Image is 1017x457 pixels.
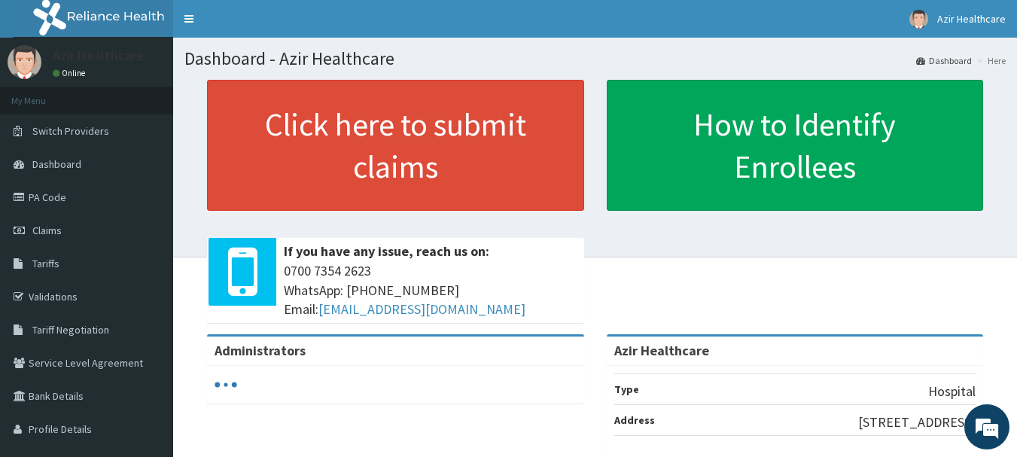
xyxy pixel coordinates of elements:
span: Tariff Negotiation [32,323,109,337]
img: User Image [8,45,41,79]
img: User Image [909,10,928,29]
p: Azir Healthcare [53,49,144,62]
svg: audio-loading [215,373,237,396]
b: Address [614,413,655,427]
h1: Dashboard - Azir Healthcare [184,49,1006,69]
p: [STREET_ADDRESS] [858,413,976,432]
span: Dashboard [32,157,81,171]
a: Dashboard [916,54,972,67]
b: Type [614,382,639,396]
strong: Azir Healthcare [614,342,709,359]
b: If you have any issue, reach us on: [284,242,489,260]
span: 0700 7354 2623 WhatsApp: [PHONE_NUMBER] Email: [284,261,577,319]
span: Azir Healthcare [937,12,1006,26]
a: How to Identify Enrollees [607,80,984,211]
span: Claims [32,224,62,237]
span: Tariffs [32,257,59,270]
b: Administrators [215,342,306,359]
a: Click here to submit claims [207,80,584,211]
p: Hospital [928,382,976,401]
span: Switch Providers [32,124,109,138]
a: [EMAIL_ADDRESS][DOMAIN_NAME] [318,300,525,318]
li: Here [973,54,1006,67]
a: Online [53,68,89,78]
